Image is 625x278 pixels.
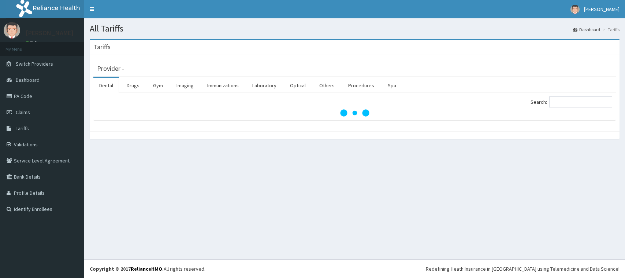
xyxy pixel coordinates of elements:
[313,78,341,93] a: Others
[16,61,53,67] span: Switch Providers
[601,26,620,33] li: Tariffs
[570,5,580,14] img: User Image
[93,78,119,93] a: Dental
[4,22,20,39] img: User Image
[131,266,162,272] a: RelianceHMO
[171,78,200,93] a: Imaging
[201,78,245,93] a: Immunizations
[284,78,312,93] a: Optical
[531,96,612,107] label: Search:
[549,96,612,107] input: Search:
[90,24,620,33] h1: All Tariffs
[340,98,369,128] svg: audio-loading
[147,78,169,93] a: Gym
[584,6,620,12] span: [PERSON_NAME]
[16,109,30,116] span: Claims
[573,26,600,33] a: Dashboard
[16,125,29,132] span: Tariffs
[382,78,402,93] a: Spa
[84,259,625,278] footer: All rights reserved.
[342,78,380,93] a: Procedures
[26,40,43,45] a: Online
[246,78,282,93] a: Laboratory
[426,265,620,272] div: Redefining Heath Insurance in [GEOGRAPHIC_DATA] using Telemedicine and Data Science!
[121,78,145,93] a: Drugs
[26,30,74,36] p: [PERSON_NAME]
[97,65,124,72] h3: Provider -
[90,266,164,272] strong: Copyright © 2017 .
[93,44,111,50] h3: Tariffs
[16,77,40,83] span: Dashboard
